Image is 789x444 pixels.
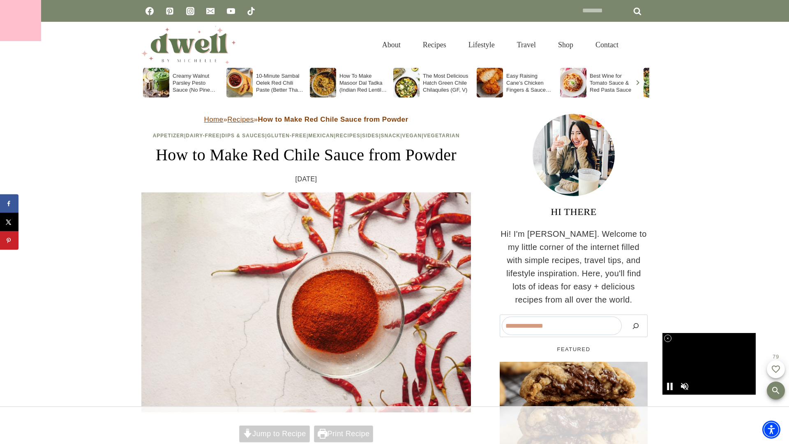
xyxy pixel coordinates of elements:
p: Hi! I'm [PERSON_NAME]. Welcome to my little corner of the internet filled with simple recipes, tr... [500,227,648,306]
a: Home [204,116,224,123]
a: About [371,32,412,58]
a: Recipes [227,116,254,123]
a: Snack [381,133,400,139]
a: Facebook [141,3,158,19]
a: Contact [584,32,630,58]
a: Pinterest [161,3,178,19]
span: | | | | | | | | | [153,133,460,139]
a: YouTube [223,3,239,19]
a: Mexican [308,133,334,139]
img: DWELL by michelle [141,26,236,64]
a: Shop [547,32,584,58]
a: Lifestyle [457,32,506,58]
a: Recipes [336,133,360,139]
div: Accessibility Menu [762,421,780,439]
a: Dips & Sauces [221,133,265,139]
strong: How to Make Red Chile Sauce from Powder [258,116,408,123]
a: Gluten-Free [267,133,307,139]
h1: How to Make Red Chile Sauce from Powder [141,143,471,167]
time: [DATE] [295,174,317,185]
img: dried chiles with chile powder in a bowl [141,192,471,412]
a: Vegetarian [424,133,460,139]
h3: HI THERE [500,204,648,219]
a: TikTok [243,3,259,19]
a: Email [202,3,219,19]
a: Travel [506,32,547,58]
a: Appetizer [153,133,184,139]
a: Dairy-Free [186,133,219,139]
span: » » [204,116,408,123]
a: Sides [362,133,379,139]
nav: Primary Navigation [371,32,630,58]
a: Recipes [412,32,457,58]
a: Instagram [182,3,198,19]
a: Vegan [402,133,422,139]
h5: FEATURED [500,345,648,354]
